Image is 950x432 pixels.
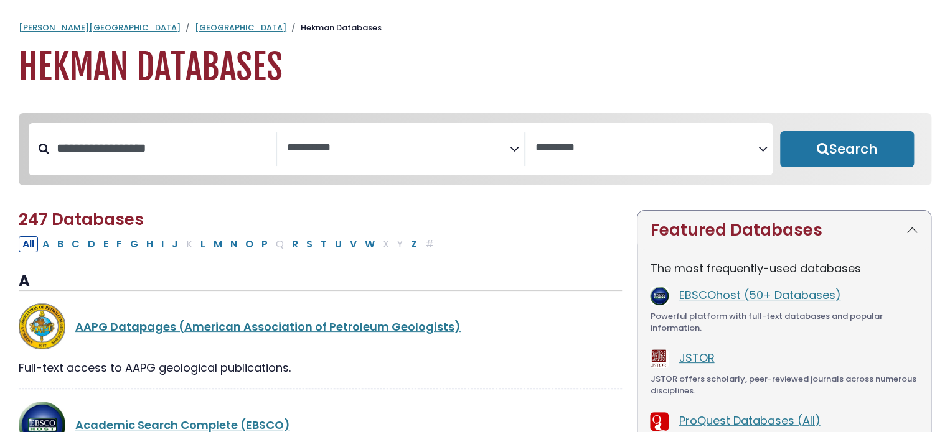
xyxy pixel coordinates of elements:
a: [GEOGRAPHIC_DATA] [195,22,286,34]
input: Search database by title or keyword [49,138,276,159]
button: Filter Results L [197,236,209,252]
button: Submit for Search Results [780,131,914,167]
div: Full-text access to AAPG geological publications. [19,359,622,376]
nav: breadcrumb [19,22,931,34]
h1: Hekman Databases [19,47,931,88]
button: Filter Results V [346,236,360,252]
a: JSTOR [679,350,714,365]
a: AAPG Datapages (American Association of Petroleum Geologists) [75,319,461,334]
button: Filter Results C [68,236,83,252]
button: All [19,236,38,252]
button: Filter Results J [168,236,182,252]
button: Filter Results N [227,236,241,252]
textarea: Search [287,142,510,155]
div: Powerful platform with full-text databases and popular information. [650,310,918,334]
button: Filter Results R [288,236,302,252]
a: EBSCOhost (50+ Databases) [679,287,840,303]
button: Filter Results T [317,236,331,252]
span: 247 Databases [19,208,144,231]
button: Filter Results A [39,236,53,252]
button: Filter Results P [258,236,271,252]
button: Filter Results F [113,236,126,252]
button: Featured Databases [637,211,931,250]
button: Filter Results E [100,236,112,252]
nav: Search filters [19,113,931,185]
button: Filter Results H [143,236,157,252]
a: [PERSON_NAME][GEOGRAPHIC_DATA] [19,22,181,34]
button: Filter Results D [84,236,99,252]
button: Filter Results M [210,236,226,252]
button: Filter Results Z [407,236,421,252]
button: Filter Results I [158,236,167,252]
button: Filter Results U [331,236,346,252]
div: JSTOR offers scholarly, peer-reviewed journals across numerous disciplines. [650,373,918,397]
li: Hekman Databases [286,22,382,34]
button: Filter Results O [242,236,257,252]
button: Filter Results B [54,236,67,252]
button: Filter Results S [303,236,316,252]
button: Filter Results W [361,236,379,252]
div: Alpha-list to filter by first letter of database name [19,236,439,251]
textarea: Search [535,142,758,155]
button: Filter Results G [126,236,142,252]
p: The most frequently-used databases [650,260,918,277]
a: ProQuest Databases (All) [679,413,820,428]
h3: A [19,272,622,291]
